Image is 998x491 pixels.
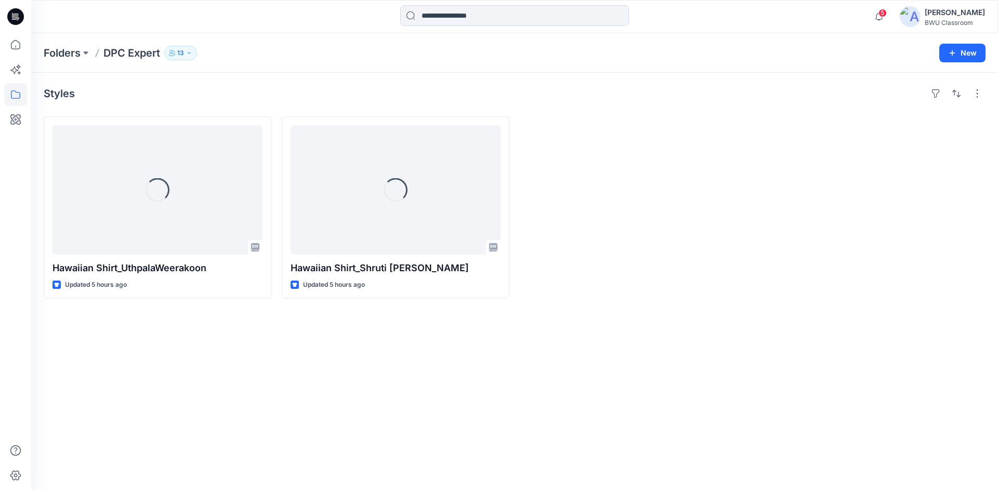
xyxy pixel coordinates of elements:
[303,280,365,290] p: Updated 5 hours ago
[939,44,986,62] button: New
[291,261,501,275] p: Hawaiian Shirt_Shruti [PERSON_NAME]
[925,19,985,26] div: BWU Classroom
[177,47,184,59] p: 13
[164,46,197,60] button: 13
[925,6,985,19] div: [PERSON_NAME]
[900,6,921,27] img: avatar
[103,46,160,60] p: DPC Expert
[44,87,75,100] h4: Styles
[52,261,262,275] p: Hawaiian Shirt_UthpalaWeerakoon
[878,9,887,17] span: 5
[65,280,127,290] p: Updated 5 hours ago
[44,46,81,60] a: Folders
